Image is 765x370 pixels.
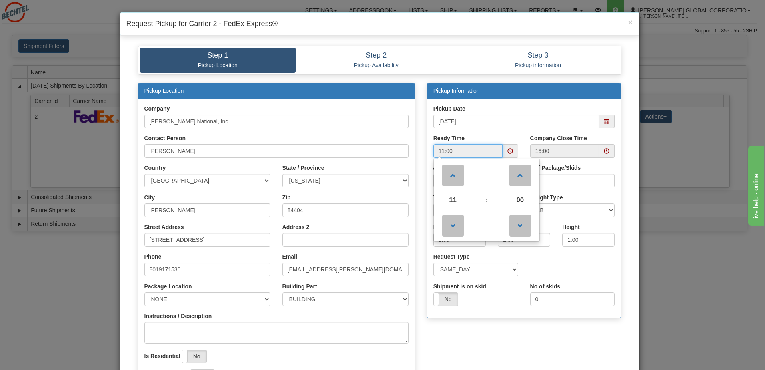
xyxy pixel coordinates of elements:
a: Increment Minute [508,161,532,189]
label: No [434,293,458,306]
p: Pickup Location [146,62,290,69]
label: Street Address [144,223,184,231]
label: Contact Person [144,134,186,142]
label: Request Type [433,253,470,261]
span: Pick Minute [509,189,531,211]
label: Building Part [282,282,317,290]
label: State / Province [282,164,324,172]
label: Address 2 [282,223,310,231]
h4: Request Pickup for Carrier 2 - FedEx Express® [126,19,633,29]
p: Pickup Availability [302,62,451,69]
label: Shipment is on skid [433,282,486,290]
label: Country [144,164,166,172]
a: Increment Hour [441,161,465,189]
a: Decrement Hour [441,211,465,240]
h4: Step 2 [302,52,451,60]
label: Phone [144,253,162,261]
h4: Step 3 [463,52,613,60]
label: Height [562,223,580,231]
label: No of skids [530,282,560,290]
span: Pick Hour [442,189,464,211]
div: live help - online [6,5,74,14]
p: Pickup information [463,62,613,69]
a: Decrement Minute [508,211,532,240]
label: Pickup Date [433,105,465,113]
label: Package Location [144,282,192,290]
label: Instructions / Description [144,312,212,320]
label: # of Package/Skids [530,164,581,172]
label: Is Residential [144,352,180,360]
label: Ready Time [433,134,465,142]
a: Pickup Information [433,88,480,94]
label: Company [144,105,170,113]
a: Step 1 Pickup Location [140,48,296,73]
label: Zip [282,193,291,201]
a: Step 3 Pickup information [457,48,619,73]
button: Close [628,18,633,26]
label: No [182,350,206,363]
span: × [628,18,633,27]
label: Company Close Time [530,134,587,142]
a: Step 2 Pickup Availability [296,48,457,73]
td: : [470,189,502,211]
a: Pickup Location [144,88,184,94]
iframe: chat widget [747,144,764,226]
label: Email [282,253,297,261]
label: Weight Type [530,193,563,201]
label: City [144,193,155,201]
h4: Step 1 [146,52,290,60]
